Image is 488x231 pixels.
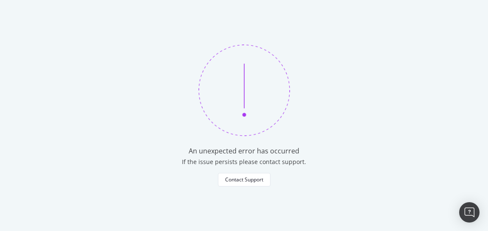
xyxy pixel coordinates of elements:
div: Contact Support [225,176,263,183]
div: Open Intercom Messenger [459,202,480,223]
button: Contact Support [218,173,270,186]
div: If the issue persists please contact support. [182,158,306,166]
div: An unexpected error has occurred [189,146,299,156]
img: 370bne1z.png [198,45,290,136]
